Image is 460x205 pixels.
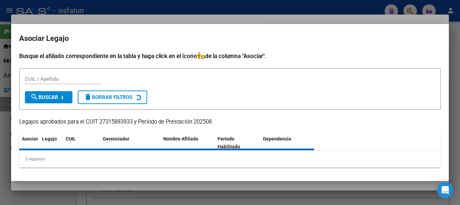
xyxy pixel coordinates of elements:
[30,93,38,101] mat-icon: search
[437,182,453,198] div: Open Intercom Messenger
[84,94,132,100] span: Borrar Filtros
[218,136,240,149] span: Periodo Habilitado
[63,132,100,154] datatable-header-cell: CUIL
[263,136,291,142] span: Dependencia
[30,94,58,100] span: Buscar
[19,132,39,154] datatable-header-cell: Asociar
[78,91,147,104] button: Borrar Filtros
[22,136,38,142] span: Asociar
[100,132,161,154] datatable-header-cell: Gerenciador
[19,52,441,60] h4: Busque el afiliado correspondiente en la tabla y haga click en el ícono de la columna "Asociar".
[39,132,63,154] datatable-header-cell: Legajo
[161,132,215,154] datatable-header-cell: Nombre Afiliado
[103,136,129,142] span: Gerenciador
[163,136,198,142] span: Nombre Afiliado
[25,91,72,103] button: Buscar
[260,132,315,154] datatable-header-cell: Dependencia
[42,136,57,142] span: Legajo
[19,151,441,168] div: 0 registros
[19,32,441,45] h2: Asociar Legajo
[215,132,260,154] datatable-header-cell: Periodo Habilitado
[19,118,441,126] p: Legajos aprobados para el CUIT 27315883933 y Período de Prestación 202508
[84,93,92,101] mat-icon: delete
[66,136,76,142] span: CUIL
